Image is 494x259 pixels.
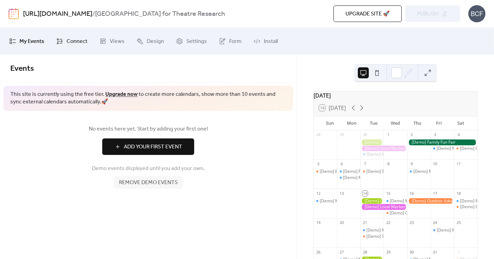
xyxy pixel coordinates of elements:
[316,191,321,196] div: 12
[264,36,278,47] span: Install
[360,234,384,239] div: [Demo] Seniors' Social Tea
[362,249,367,255] div: 28
[51,31,93,52] a: Connect
[360,146,407,151] div: [Demo] Local Market
[385,116,407,130] div: Wed
[316,161,321,167] div: 5
[386,132,391,137] div: 1
[316,249,321,255] div: 26
[314,91,477,100] div: [DATE]
[339,191,344,196] div: 13
[468,5,485,22] div: BCF
[363,116,385,130] div: Tue
[119,179,178,187] span: Remove demo events
[433,249,438,255] div: 31
[360,198,384,204] div: [Demo] Gardening Workshop
[433,161,438,167] div: 10
[406,116,428,130] div: Thu
[409,191,414,196] div: 16
[384,210,407,216] div: [Demo] Culinary Cooking Class
[450,116,472,130] div: Sat
[454,198,477,204] div: [Demo] Morning Yoga Bliss
[248,31,283,52] a: Install
[131,31,169,52] a: Design
[186,36,207,47] span: Settings
[316,132,321,137] div: 28
[319,116,341,130] div: Sun
[23,8,92,21] a: [URL][DOMAIN_NAME]
[386,191,391,196] div: 15
[339,161,344,167] div: 6
[343,169,392,174] div: [Demo] Fitness Bootcamp
[431,227,454,233] div: [Demo] Morning Yoga Bliss
[456,132,461,137] div: 4
[124,143,182,151] span: Add Your First Event
[92,8,95,21] b: /
[360,151,384,157] div: [Demo] Morning Yoga Bliss
[171,31,212,52] a: Settings
[314,198,337,204] div: [Demo] Morning Yoga Bliss
[320,169,375,174] div: [Demo] Book Club Gathering
[433,220,438,225] div: 24
[362,132,367,137] div: 30
[437,146,489,151] div: [Demo] Morning Yoga Bliss
[456,161,461,167] div: 11
[407,139,477,145] div: [Demo] Family Fun Fair
[454,204,477,210] div: [Demo] Open Mic Night
[386,249,391,255] div: 29
[409,132,414,137] div: 2
[456,191,461,196] div: 18
[9,8,19,19] img: logo
[95,8,225,21] b: [GEOGRAPHIC_DATA] for Theatre Research
[339,249,344,255] div: 27
[360,227,384,233] div: [Demo] Morning Yoga Bliss
[20,36,44,47] span: My Events
[10,125,286,133] span: No events here yet. Start by adding your first one!
[214,31,247,52] a: Form
[10,138,286,155] a: Add Your First Event
[147,36,164,47] span: Design
[102,138,194,155] button: Add Your First Event
[229,36,242,47] span: Form
[456,249,461,255] div: 1
[360,139,384,145] div: [Demo] Gardening Workshop
[360,169,384,174] div: [Demo] Seniors' Social Tea
[320,198,372,204] div: [Demo] Morning Yoga Bliss
[413,169,466,174] div: [Demo] Morning Yoga Bliss
[366,151,419,157] div: [Demo] Morning Yoga Bliss
[10,61,34,76] span: Events
[343,175,395,181] div: [Demo] Morning Yoga Bliss
[337,175,360,181] div: [Demo] Morning Yoga Bliss
[339,220,344,225] div: 20
[339,132,344,137] div: 29
[105,89,138,100] a: Upgrade now
[384,198,407,204] div: [Demo] Morning Yoga Bliss
[386,161,391,167] div: 8
[366,169,418,174] div: [Demo] Seniors' Social Tea
[407,198,454,204] div: [Demo] Outdoor Adventure Day
[67,36,87,47] span: Connect
[94,31,130,52] a: Views
[433,132,438,137] div: 3
[362,220,367,225] div: 21
[390,198,442,204] div: [Demo] Morning Yoga Bliss
[366,227,419,233] div: [Demo] Morning Yoga Bliss
[409,249,414,255] div: 30
[386,220,391,225] div: 22
[360,204,407,210] div: [Demo] Local Market
[92,165,205,173] span: Demo events displayed until you add your own.
[407,169,431,174] div: [Demo] Morning Yoga Bliss
[341,116,363,130] div: Mon
[456,220,461,225] div: 25
[409,161,414,167] div: 9
[333,5,402,22] button: Upgrade site 🚀
[433,191,438,196] div: 17
[4,31,49,52] a: My Events
[366,234,418,239] div: [Demo] Seniors' Social Tea
[409,220,414,225] div: 23
[337,169,360,174] div: [Demo] Fitness Bootcamp
[362,191,367,196] div: 14
[362,161,367,167] div: 7
[345,10,390,18] span: Upgrade site 🚀
[110,36,125,47] span: Views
